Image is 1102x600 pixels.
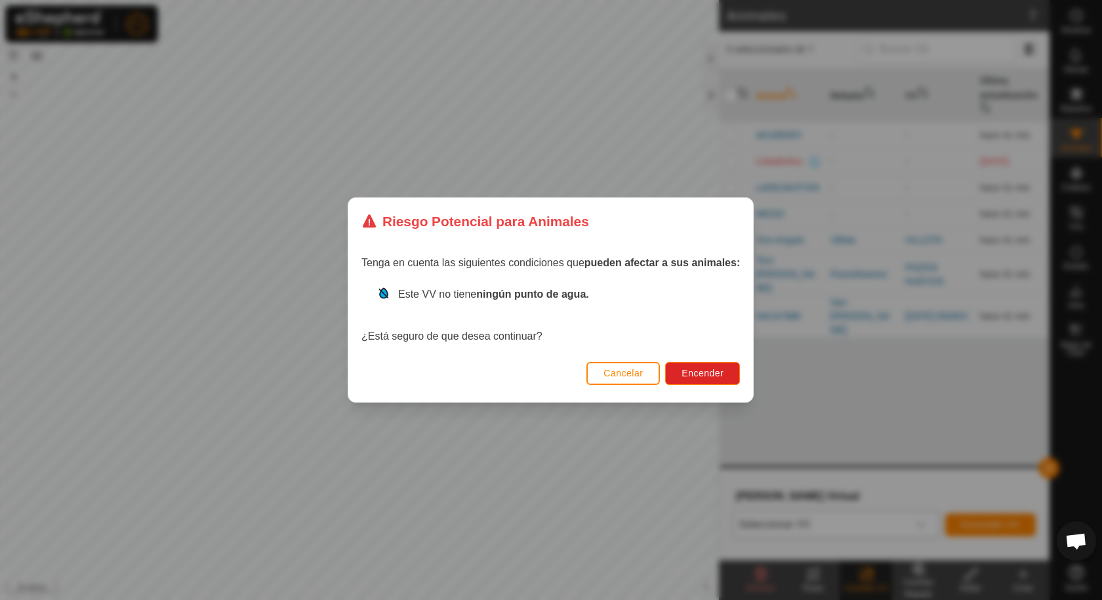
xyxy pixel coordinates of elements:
div: Riesgo Potencial para Animales [361,211,589,231]
button: Encender [666,362,741,385]
span: Encender [682,368,724,378]
strong: pueden afectar a sus animales: [584,257,740,268]
div: ¿Está seguro de que desea continuar? [361,287,740,344]
div: Chat abierto [1057,521,1096,561]
span: Tenga en cuenta las siguientes condiciones que [361,257,740,268]
strong: ningún punto de agua. [477,289,590,300]
span: Este VV no tiene [398,289,589,300]
span: Cancelar [604,368,643,378]
button: Cancelar [587,362,661,385]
